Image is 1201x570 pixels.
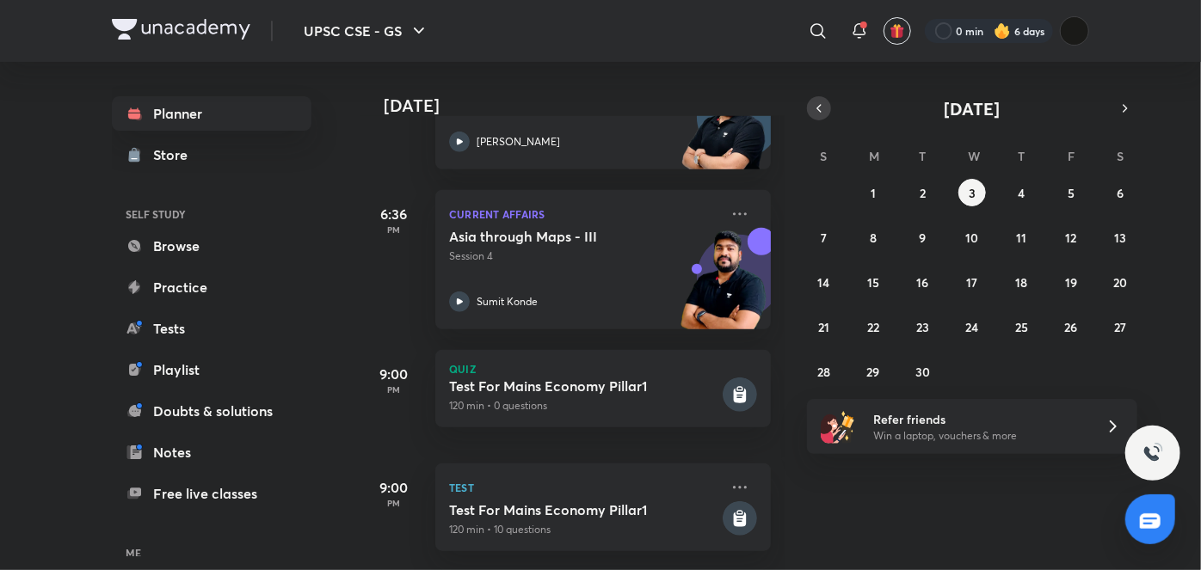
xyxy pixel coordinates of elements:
[1007,224,1035,251] button: September 11, 2025
[1068,148,1075,164] abbr: Friday
[1065,230,1076,246] abbr: September 12, 2025
[1114,319,1126,335] abbr: September 27, 2025
[1007,268,1035,296] button: September 18, 2025
[1113,274,1127,291] abbr: September 20, 2025
[821,409,855,444] img: referral
[676,68,771,187] img: unacademy
[112,352,311,387] a: Playlist
[477,134,560,150] p: [PERSON_NAME]
[968,148,980,164] abbr: Wednesday
[112,19,250,44] a: Company Logo
[477,294,538,310] p: Sumit Konde
[867,319,879,335] abbr: September 22, 2025
[966,274,977,291] abbr: September 17, 2025
[1114,230,1126,246] abbr: September 13, 2025
[965,230,978,246] abbr: September 10, 2025
[1117,148,1124,164] abbr: Saturday
[818,319,829,335] abbr: September 21, 2025
[112,538,311,567] h6: ME
[909,179,937,206] button: September 2, 2025
[945,97,1001,120] span: [DATE]
[112,96,311,131] a: Planner
[1007,313,1035,340] button: September 25, 2025
[867,364,880,380] abbr: September 29, 2025
[676,228,771,346] img: unacademy
[449,377,719,395] h5: Test For Mains Economy Pillar1
[360,498,428,508] p: PM
[870,230,877,246] abbr: September 8, 2025
[890,23,905,39] img: avatar
[153,144,198,165] div: Store
[920,148,927,164] abbr: Tuesday
[810,313,838,340] button: September 21, 2025
[449,228,663,245] h5: Asia through Maps - III
[958,179,986,206] button: September 3, 2025
[1065,274,1077,291] abbr: September 19, 2025
[1064,319,1077,335] abbr: September 26, 2025
[958,313,986,340] button: September 24, 2025
[869,148,879,164] abbr: Monday
[1018,148,1025,164] abbr: Thursday
[360,364,428,384] h5: 9:00
[873,410,1085,428] h6: Refer friends
[859,179,887,206] button: September 1, 2025
[965,319,978,335] abbr: September 24, 2025
[958,268,986,296] button: September 17, 2025
[1142,443,1163,463] img: ttu
[112,229,311,263] a: Browse
[969,185,976,201] abbr: September 3, 2025
[859,358,887,385] button: September 29, 2025
[859,313,887,340] button: September 22, 2025
[810,358,838,385] button: September 28, 2025
[449,477,719,498] p: Test
[112,311,311,346] a: Tests
[1057,313,1085,340] button: September 26, 2025
[384,95,788,116] h4: [DATE]
[449,204,719,224] p: Current Affairs
[1015,319,1028,335] abbr: September 25, 2025
[1060,16,1089,46] img: Vidhi dubey
[817,364,830,380] abbr: September 28, 2025
[1106,268,1134,296] button: September 20, 2025
[916,319,929,335] abbr: September 23, 2025
[1018,185,1025,201] abbr: September 4, 2025
[821,230,827,246] abbr: September 7, 2025
[112,270,311,304] a: Practice
[1015,274,1027,291] abbr: September 18, 2025
[1057,179,1085,206] button: September 5, 2025
[909,224,937,251] button: September 9, 2025
[449,501,719,518] h5: Test For Mains Economy Pillar1
[112,435,311,469] a: Notes
[909,313,937,340] button: September 23, 2025
[831,96,1113,120] button: [DATE]
[818,274,830,291] abbr: September 14, 2025
[859,224,887,251] button: September 8, 2025
[360,224,428,235] p: PM
[449,248,719,264] p: Session 4
[1106,313,1134,340] button: September 27, 2025
[1068,185,1075,201] abbr: September 5, 2025
[112,476,311,511] a: Free live classes
[920,185,926,201] abbr: September 2, 2025
[112,138,311,172] a: Store
[1057,224,1085,251] button: September 12, 2025
[884,17,911,45] button: avatar
[1106,224,1134,251] button: September 13, 2025
[112,19,250,40] img: Company Logo
[1106,179,1134,206] button: September 6, 2025
[810,268,838,296] button: September 14, 2025
[1007,179,1035,206] button: September 4, 2025
[859,268,887,296] button: September 15, 2025
[810,224,838,251] button: September 7, 2025
[915,364,930,380] abbr: September 30, 2025
[920,230,927,246] abbr: September 9, 2025
[360,204,428,224] h5: 6:36
[873,428,1085,444] p: Win a laptop, vouchers & more
[112,394,311,428] a: Doubts & solutions
[917,274,929,291] abbr: September 16, 2025
[867,274,879,291] abbr: September 15, 2025
[909,268,937,296] button: September 16, 2025
[360,477,428,498] h5: 9:00
[1016,230,1026,246] abbr: September 11, 2025
[449,398,719,414] p: 120 min • 0 questions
